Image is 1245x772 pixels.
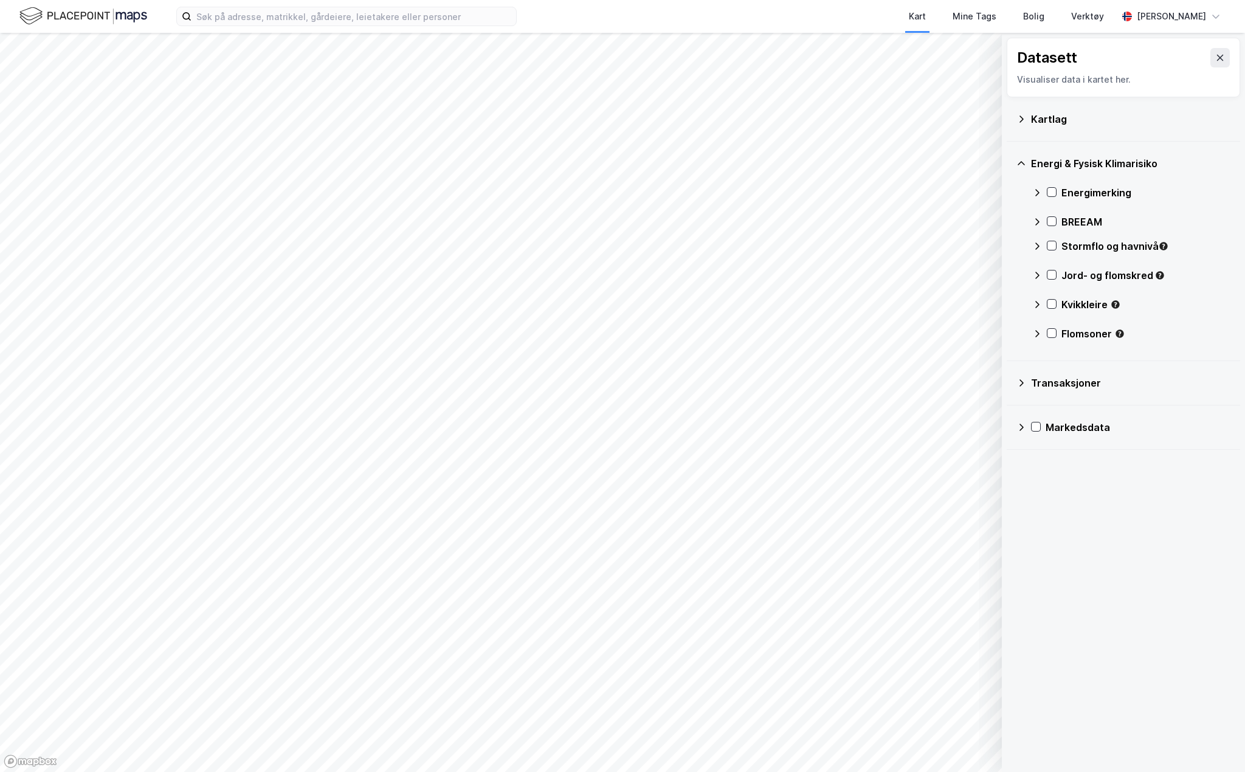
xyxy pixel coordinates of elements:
div: Tooltip anchor [1154,270,1165,281]
div: [PERSON_NAME] [1137,9,1206,24]
a: Mapbox homepage [4,754,57,768]
div: Visualiser data i kartet her. [1017,72,1230,87]
div: Bolig [1023,9,1044,24]
div: Energi & Fysisk Klimarisiko [1031,156,1230,171]
img: logo.f888ab2527a4732fd821a326f86c7f29.svg [19,5,147,27]
div: Kartlag [1031,112,1230,126]
div: Mine Tags [953,9,996,24]
div: Datasett [1017,48,1077,67]
div: BREEAM [1061,215,1230,229]
div: Kart [909,9,926,24]
iframe: Chat Widget [1184,714,1245,772]
div: Energimerking [1061,185,1230,200]
div: Transaksjoner [1031,376,1230,390]
div: Kvikkleire [1061,297,1230,312]
div: Verktøy [1071,9,1104,24]
div: Tooltip anchor [1114,328,1125,339]
div: Tooltip anchor [1158,241,1169,252]
div: Flomsoner [1061,326,1230,341]
div: Tooltip anchor [1110,299,1121,310]
div: Markedsdata [1046,420,1230,435]
input: Søk på adresse, matrikkel, gårdeiere, leietakere eller personer [191,7,516,26]
div: Jord- og flomskred [1061,268,1230,283]
div: Stormflo og havnivå [1061,239,1230,253]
